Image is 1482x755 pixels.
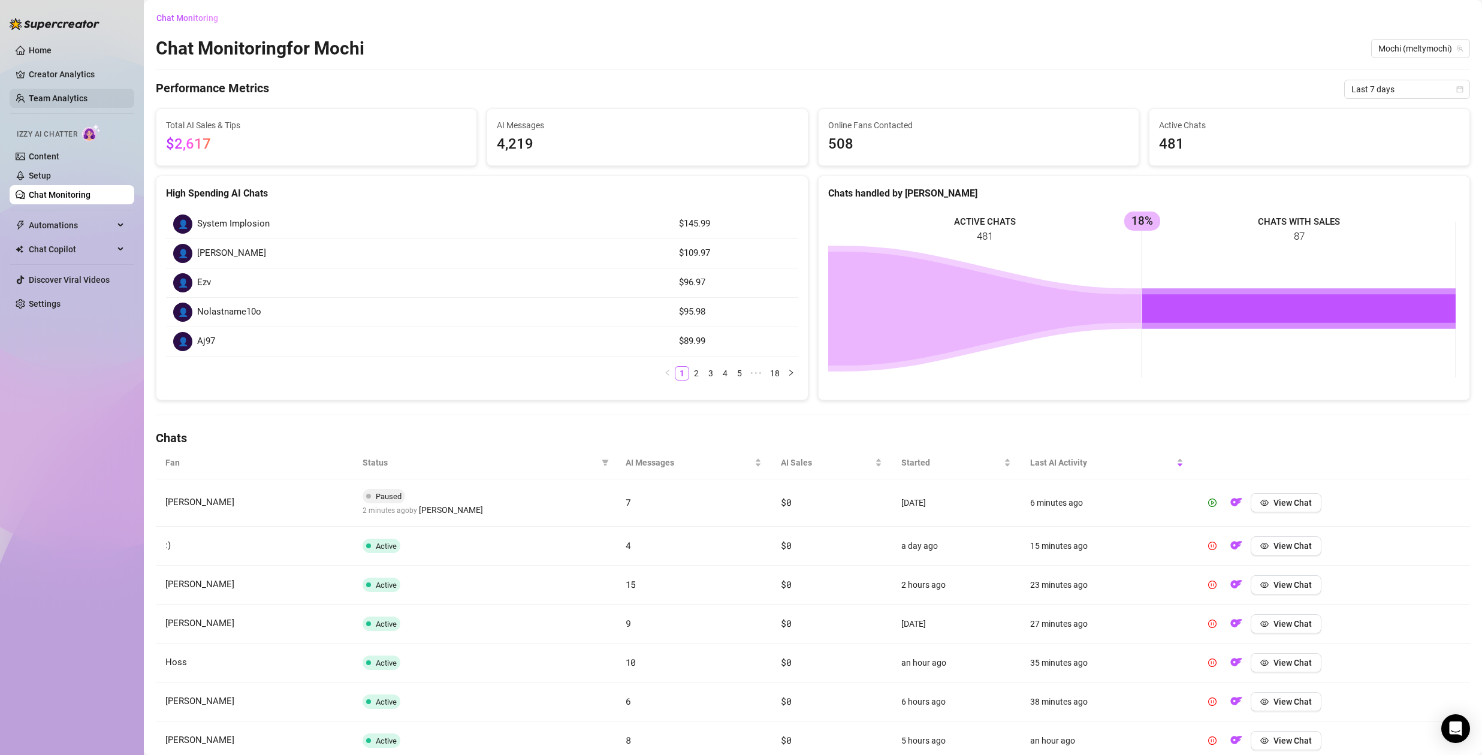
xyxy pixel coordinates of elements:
[1159,133,1460,156] span: 481
[626,695,631,707] span: 6
[1260,542,1269,550] span: eye
[718,366,732,380] li: 4
[828,119,1129,132] span: Online Fans Contacted
[675,366,689,380] li: 1
[599,454,611,472] span: filter
[173,303,192,322] div: 👤
[828,133,1129,156] span: 508
[497,119,798,132] span: AI Messages
[660,366,675,380] li: Previous Page
[376,620,397,629] span: Active
[1021,446,1193,479] th: Last AI Activity
[166,135,211,152] span: $2,617
[1230,734,1242,746] img: OF
[1230,695,1242,707] img: OF
[197,246,266,261] span: [PERSON_NAME]
[1260,659,1269,667] span: eye
[165,735,234,745] span: [PERSON_NAME]
[1260,736,1269,745] span: eye
[1227,493,1246,512] button: OF
[781,734,791,746] span: $0
[166,119,467,132] span: Total AI Sales & Tips
[1021,479,1193,527] td: 6 minutes ago
[29,46,52,55] a: Home
[1208,697,1217,706] span: pause-circle
[626,456,752,469] span: AI Messages
[626,578,636,590] span: 15
[1021,644,1193,682] td: 35 minutes ago
[173,244,192,263] div: 👤
[679,246,791,261] article: $109.97
[689,366,704,380] li: 2
[1260,581,1269,589] span: eye
[376,736,397,745] span: Active
[732,366,747,380] li: 5
[733,367,746,380] a: 5
[901,456,1001,469] span: Started
[626,734,631,746] span: 8
[156,8,228,28] button: Chat Monitoring
[1273,580,1312,590] span: View Chat
[1273,498,1312,508] span: View Chat
[1456,86,1463,93] span: calendar
[704,366,718,380] li: 3
[29,93,87,103] a: Team Analytics
[892,527,1021,566] td: a day ago
[1208,620,1217,628] span: pause-circle
[1260,499,1269,507] span: eye
[165,696,234,706] span: [PERSON_NAME]
[1208,542,1217,550] span: pause-circle
[1456,45,1463,52] span: team
[766,367,783,380] a: 18
[664,369,671,376] span: left
[626,656,636,668] span: 10
[16,221,25,230] span: thunderbolt
[616,446,771,479] th: AI Messages
[892,479,1021,527] td: [DATE]
[679,334,791,349] article: $89.99
[1273,736,1312,745] span: View Chat
[165,618,234,629] span: [PERSON_NAME]
[1208,736,1217,745] span: pause-circle
[29,216,114,235] span: Automations
[626,539,631,551] span: 4
[660,366,675,380] button: left
[1273,619,1312,629] span: View Chat
[781,496,791,508] span: $0
[1208,499,1217,507] span: play-circle
[1251,731,1321,750] button: View Chat
[781,539,791,551] span: $0
[419,503,483,517] span: [PERSON_NAME]
[1227,621,1246,631] a: OF
[1230,617,1242,629] img: OF
[1227,653,1246,672] button: OF
[376,492,402,501] span: Paused
[602,459,609,466] span: filter
[679,217,791,231] article: $145.99
[675,367,689,380] a: 1
[1230,578,1242,590] img: OF
[1227,500,1246,510] a: OF
[892,566,1021,605] td: 2 hours ago
[1251,614,1321,633] button: View Chat
[781,617,791,629] span: $0
[1227,543,1246,553] a: OF
[1159,119,1460,132] span: Active Chats
[156,430,1470,446] h4: Chats
[363,456,597,469] span: Status
[29,299,61,309] a: Settings
[781,656,791,668] span: $0
[1251,493,1321,512] button: View Chat
[679,305,791,319] article: $95.98
[892,682,1021,721] td: 6 hours ago
[376,697,397,706] span: Active
[1227,738,1246,748] a: OF
[892,644,1021,682] td: an hour ago
[626,617,631,629] span: 9
[165,579,234,590] span: [PERSON_NAME]
[1273,541,1312,551] span: View Chat
[747,366,766,380] span: •••
[17,129,77,140] span: Izzy AI Chatter
[1260,620,1269,628] span: eye
[1251,653,1321,672] button: View Chat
